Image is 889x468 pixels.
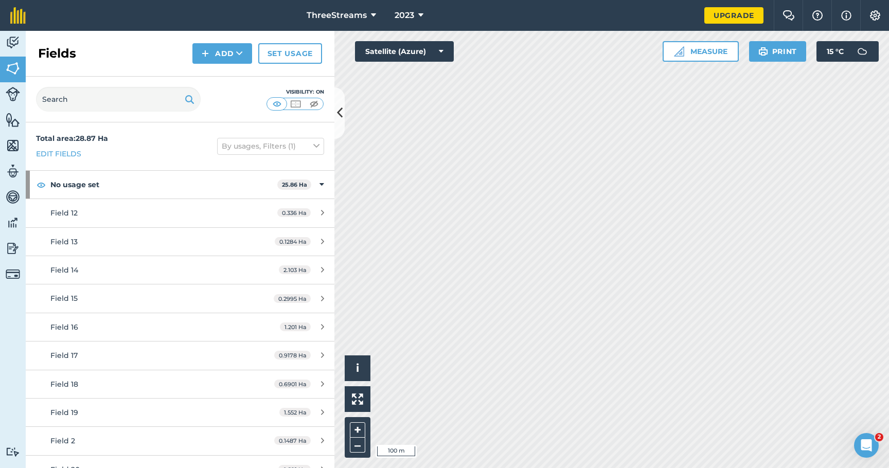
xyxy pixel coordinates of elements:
[50,436,75,445] span: Field 2
[6,35,20,50] img: svg+xml;base64,PD94bWwgdmVyc2lvbj0iMS4wIiBlbmNvZGluZz0idXRmLTgiPz4KPCEtLSBHZW5lcmF0b3I6IEFkb2JlIE...
[271,99,283,109] img: svg+xml;base64,PHN2ZyB4bWxucz0iaHR0cDovL3d3dy53My5vcmcvMjAwMC9zdmciIHdpZHRoPSI1MCIgaGVpZ2h0PSI0MC...
[355,41,454,62] button: Satellite (Azure)
[6,215,20,230] img: svg+xml;base64,PD94bWwgdmVyc2lvbj0iMS4wIiBlbmNvZGluZz0idXRmLTgiPz4KPCEtLSBHZW5lcmF0b3I6IEFkb2JlIE...
[395,9,414,22] span: 2023
[6,138,20,153] img: svg+xml;base64,PHN2ZyB4bWxucz0iaHR0cDovL3d3dy53My5vcmcvMjAwMC9zdmciIHdpZHRoPSI1NiIgaGVpZ2h0PSI2MC...
[274,294,311,303] span: 0.2995 Ha
[50,237,78,246] span: Field 13
[704,7,763,24] a: Upgrade
[6,447,20,457] img: svg+xml;base64,PD94bWwgdmVyc2lvbj0iMS4wIiBlbmNvZGluZz0idXRmLTgiPz4KPCEtLSBHZW5lcmF0b3I6IEFkb2JlIE...
[852,41,873,62] img: svg+xml;base64,PD94bWwgdmVyc2lvbj0iMS4wIiBlbmNvZGluZz0idXRmLTgiPz4KPCEtLSBHZW5lcmF0b3I6IEFkb2JlIE...
[50,265,78,275] span: Field 14
[279,265,311,274] span: 2.103 Ha
[274,351,311,359] span: 0.9178 Ha
[277,208,311,217] span: 0.336 Ha
[350,438,365,453] button: –
[854,433,879,458] iframe: Intercom live chat
[345,355,370,381] button: i
[841,9,851,22] img: svg+xml;base64,PHN2ZyB4bWxucz0iaHR0cDovL3d3dy53My5vcmcvMjAwMC9zdmciIHdpZHRoPSIxNyIgaGVpZ2h0PSIxNy...
[289,99,302,109] img: svg+xml;base64,PHN2ZyB4bWxucz0iaHR0cDovL3d3dy53My5vcmcvMjAwMC9zdmciIHdpZHRoPSI1MCIgaGVpZ2h0PSI0MC...
[6,189,20,205] img: svg+xml;base64,PD94bWwgdmVyc2lvbj0iMS4wIiBlbmNvZGluZz0idXRmLTgiPz4KPCEtLSBHZW5lcmF0b3I6IEFkb2JlIE...
[26,427,334,455] a: Field 20.1487 Ha
[816,41,879,62] button: 15 °C
[307,9,367,22] span: ThreeStreams
[50,208,78,218] span: Field 12
[50,322,78,332] span: Field 16
[37,178,46,191] img: svg+xml;base64,PHN2ZyB4bWxucz0iaHR0cDovL3d3dy53My5vcmcvMjAwMC9zdmciIHdpZHRoPSIxOCIgaGVpZ2h0PSIyNC...
[308,99,321,109] img: svg+xml;base64,PHN2ZyB4bWxucz0iaHR0cDovL3d3dy53My5vcmcvMjAwMC9zdmciIHdpZHRoPSI1MCIgaGVpZ2h0PSI0MC...
[783,10,795,21] img: Two speech bubbles overlapping with the left bubble in the forefront
[26,199,334,227] a: Field 120.336 Ha
[274,436,311,445] span: 0.1487 Ha
[875,433,883,441] span: 2
[202,47,209,60] img: svg+xml;base64,PHN2ZyB4bWxucz0iaHR0cDovL3d3dy53My5vcmcvMjAwMC9zdmciIHdpZHRoPSIxNCIgaGVpZ2h0PSIyNC...
[185,93,194,105] img: svg+xml;base64,PHN2ZyB4bWxucz0iaHR0cDovL3d3dy53My5vcmcvMjAwMC9zdmciIHdpZHRoPSIxOSIgaGVpZ2h0PSIyNC...
[50,380,78,389] span: Field 18
[758,45,768,58] img: svg+xml;base64,PHN2ZyB4bWxucz0iaHR0cDovL3d3dy53My5vcmcvMjAwMC9zdmciIHdpZHRoPSIxOSIgaGVpZ2h0PSIyNC...
[217,138,324,154] button: By usages, Filters (1)
[258,43,322,64] a: Set usage
[26,171,334,199] div: No usage set25.86 Ha
[6,61,20,76] img: svg+xml;base64,PHN2ZyB4bWxucz0iaHR0cDovL3d3dy53My5vcmcvMjAwMC9zdmciIHdpZHRoPSI1NiIgaGVpZ2h0PSI2MC...
[26,341,334,369] a: Field 170.9178 Ha
[674,46,684,57] img: Ruler icon
[6,87,20,101] img: svg+xml;base64,PD94bWwgdmVyc2lvbj0iMS4wIiBlbmNvZGluZz0idXRmLTgiPz4KPCEtLSBHZW5lcmF0b3I6IEFkb2JlIE...
[663,41,739,62] button: Measure
[26,313,334,341] a: Field 161.201 Ha
[38,45,76,62] h2: Fields
[274,380,311,388] span: 0.6901 Ha
[36,148,81,159] a: Edit fields
[275,237,311,246] span: 0.1284 Ha
[356,362,359,374] span: i
[26,228,334,256] a: Field 130.1284 Ha
[869,10,881,21] img: A cog icon
[36,87,201,112] input: Search
[50,408,78,417] span: Field 19
[26,399,334,426] a: Field 191.552 Ha
[6,164,20,179] img: svg+xml;base64,PD94bWwgdmVyc2lvbj0iMS4wIiBlbmNvZGluZz0idXRmLTgiPz4KPCEtLSBHZW5lcmF0b3I6IEFkb2JlIE...
[352,393,363,405] img: Four arrows, one pointing top left, one top right, one bottom right and the last bottom left
[50,171,277,199] strong: No usage set
[811,10,824,21] img: A question mark icon
[827,41,844,62] span: 15 ° C
[6,241,20,256] img: svg+xml;base64,PD94bWwgdmVyc2lvbj0iMS4wIiBlbmNvZGluZz0idXRmLTgiPz4KPCEtLSBHZW5lcmF0b3I6IEFkb2JlIE...
[6,267,20,281] img: svg+xml;base64,PD94bWwgdmVyc2lvbj0iMS4wIiBlbmNvZGluZz0idXRmLTgiPz4KPCEtLSBHZW5lcmF0b3I6IEFkb2JlIE...
[36,134,108,143] strong: Total area : 28.87 Ha
[26,284,334,312] a: Field 150.2995 Ha
[26,256,334,284] a: Field 142.103 Ha
[192,43,252,64] button: Add
[749,41,807,62] button: Print
[279,408,311,417] span: 1.552 Ha
[50,294,78,303] span: Field 15
[10,7,26,24] img: fieldmargin Logo
[280,322,311,331] span: 1.201 Ha
[26,370,334,398] a: Field 180.6901 Ha
[6,112,20,128] img: svg+xml;base64,PHN2ZyB4bWxucz0iaHR0cDovL3d3dy53My5vcmcvMjAwMC9zdmciIHdpZHRoPSI1NiIgaGVpZ2h0PSI2MC...
[266,88,324,96] div: Visibility: On
[350,422,365,438] button: +
[282,181,307,188] strong: 25.86 Ha
[50,351,78,360] span: Field 17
